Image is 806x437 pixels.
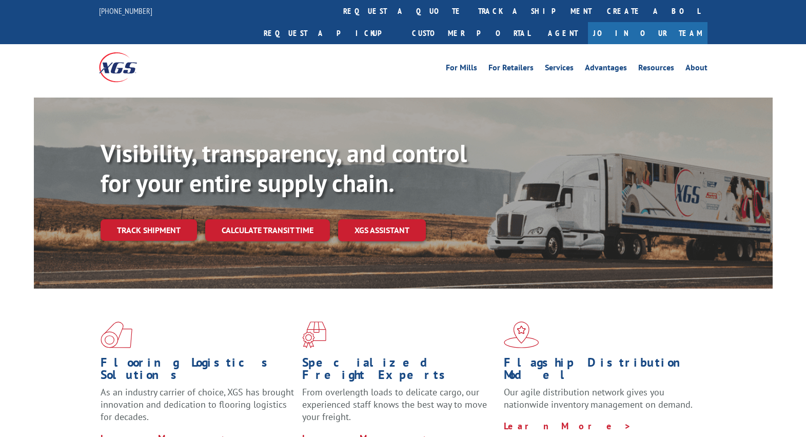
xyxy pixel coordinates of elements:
p: From overlength loads to delicate cargo, our experienced staff knows the best way to move your fr... [302,386,496,432]
a: Join Our Team [588,22,707,44]
a: For Retailers [488,64,534,75]
h1: Specialized Freight Experts [302,356,496,386]
h1: Flooring Logistics Solutions [101,356,294,386]
a: Services [545,64,574,75]
img: xgs-icon-focused-on-flooring-red [302,321,326,348]
a: Customer Portal [404,22,538,44]
a: XGS ASSISTANT [338,219,426,241]
a: Request a pickup [256,22,404,44]
img: xgs-icon-total-supply-chain-intelligence-red [101,321,132,348]
a: [PHONE_NUMBER] [99,6,152,16]
b: Visibility, transparency, and control for your entire supply chain. [101,137,467,199]
a: For Mills [446,64,477,75]
a: Track shipment [101,219,197,241]
a: Learn More > [504,420,632,432]
img: xgs-icon-flagship-distribution-model-red [504,321,539,348]
a: About [685,64,707,75]
a: Advantages [585,64,627,75]
span: As an industry carrier of choice, XGS has brought innovation and dedication to flooring logistics... [101,386,294,423]
a: Agent [538,22,588,44]
a: Resources [638,64,674,75]
a: Calculate transit time [205,219,330,241]
h1: Flagship Distribution Model [504,356,698,386]
span: Our agile distribution network gives you nationwide inventory management on demand. [504,386,693,410]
